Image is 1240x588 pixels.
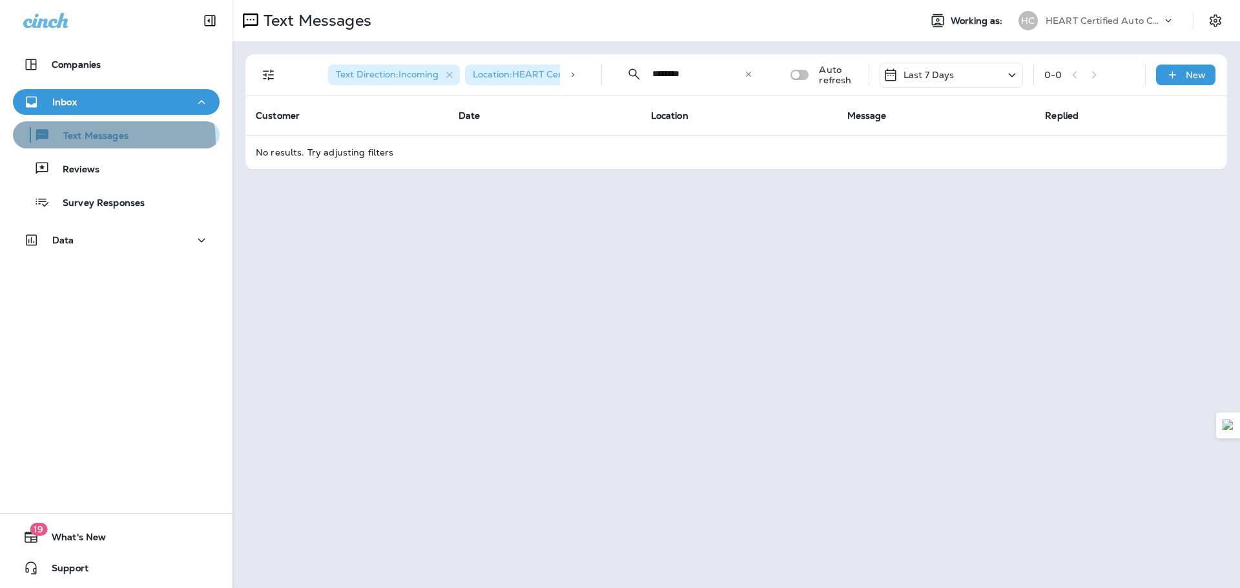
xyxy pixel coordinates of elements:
[13,188,220,216] button: Survey Responses
[13,155,220,182] button: Reviews
[52,235,74,245] p: Data
[13,227,220,253] button: Data
[13,52,220,77] button: Companies
[245,135,1227,169] td: No results. Try adjusting filters
[50,164,99,176] p: Reviews
[1204,9,1227,32] button: Settings
[1018,11,1038,30] div: HC
[336,68,439,80] span: Text Direction : Incoming
[50,130,129,143] p: Text Messages
[13,89,220,115] button: Inbox
[951,15,1006,26] span: Working as:
[192,8,228,34] button: Collapse Sidebar
[39,563,88,578] span: Support
[1045,110,1079,121] span: Replied
[328,65,460,85] div: Text Direction:Incoming
[50,198,145,210] p: Survey Responses
[52,97,77,107] p: Inbox
[1186,70,1206,80] p: New
[39,532,106,547] span: What's New
[465,65,697,85] div: Location:HEART Certified Auto Care - [GEOGRAPHIC_DATA]
[256,110,300,121] span: Customer
[13,121,220,148] button: Text Messages
[621,61,647,87] button: Collapse Search
[459,110,480,121] span: Date
[13,524,220,550] button: 19What's New
[473,68,741,80] span: Location : HEART Certified Auto Care - [GEOGRAPHIC_DATA]
[819,65,858,85] p: Auto refresh
[1046,15,1162,26] p: HEART Certified Auto Care
[651,110,688,121] span: Location
[847,110,887,121] span: Message
[52,59,101,70] p: Companies
[30,523,47,536] span: 19
[13,555,220,581] button: Support
[258,11,371,30] p: Text Messages
[904,70,955,80] p: Last 7 Days
[1044,70,1062,80] div: 0 - 0
[256,62,282,88] button: Filters
[1223,420,1234,431] img: Detect Auto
